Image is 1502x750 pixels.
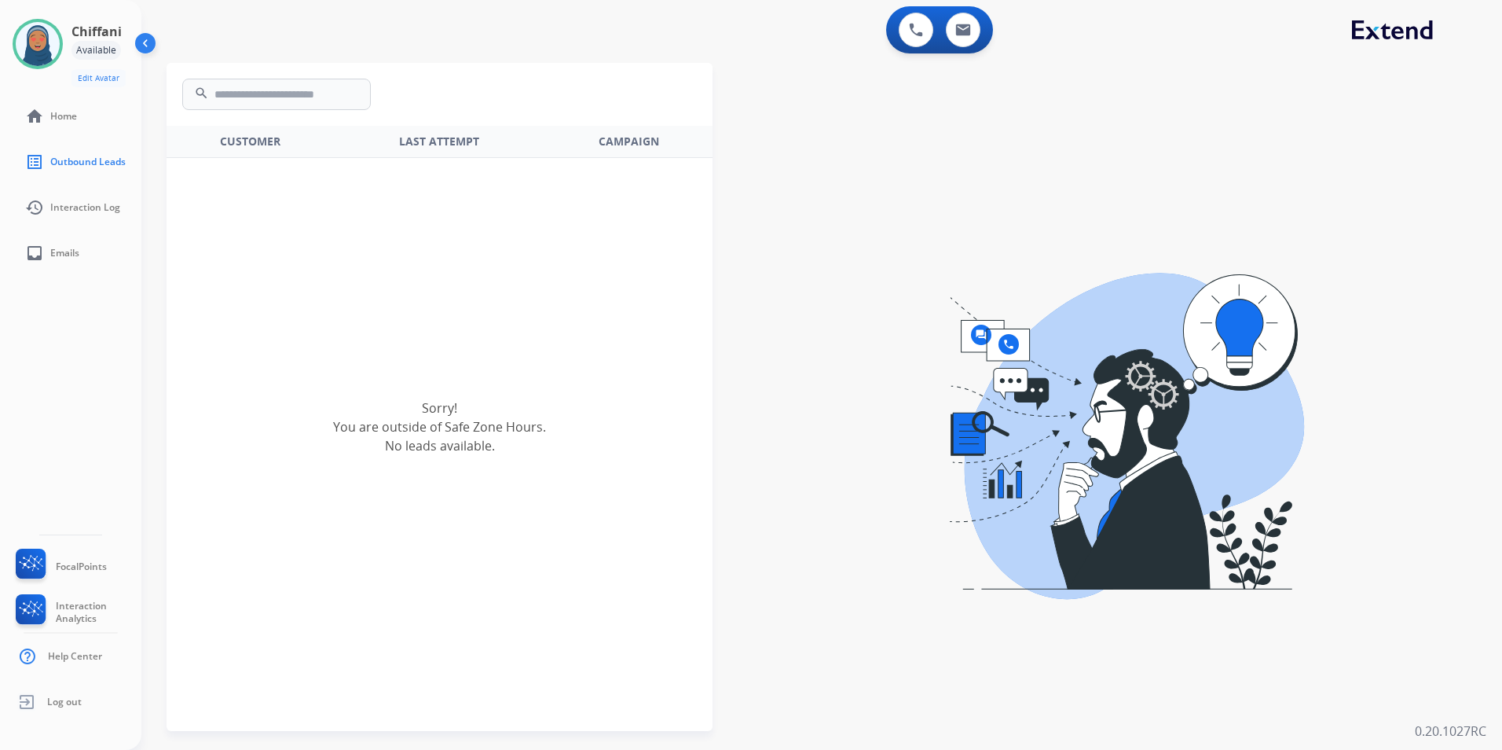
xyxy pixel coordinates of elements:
span: Help Center [48,650,102,663]
span: Home [50,110,77,123]
button: Edit Avatar [71,69,126,87]
span: Log out [47,696,82,708]
h3: Chiffani [71,22,122,41]
a: FocalPoints [13,549,107,585]
mat-icon: search [192,86,211,105]
div: Sorry! You are outside of Safe Zone Hours. No leads available. [167,123,713,731]
img: avatar [16,22,60,66]
div: Available [71,41,121,60]
mat-icon: home [25,107,44,126]
span: FocalPoints [56,561,107,573]
p: 0.20.1027RC [1415,722,1486,741]
span: Interaction Analytics [56,600,141,625]
span: Emails [50,247,79,259]
mat-icon: list_alt [25,153,44,171]
mat-icon: history [25,198,44,217]
a: Interaction Analytics [13,594,141,631]
mat-icon: inbox [25,244,44,263]
span: Interaction Log [50,201,120,214]
span: Outbound Leads [50,156,126,168]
